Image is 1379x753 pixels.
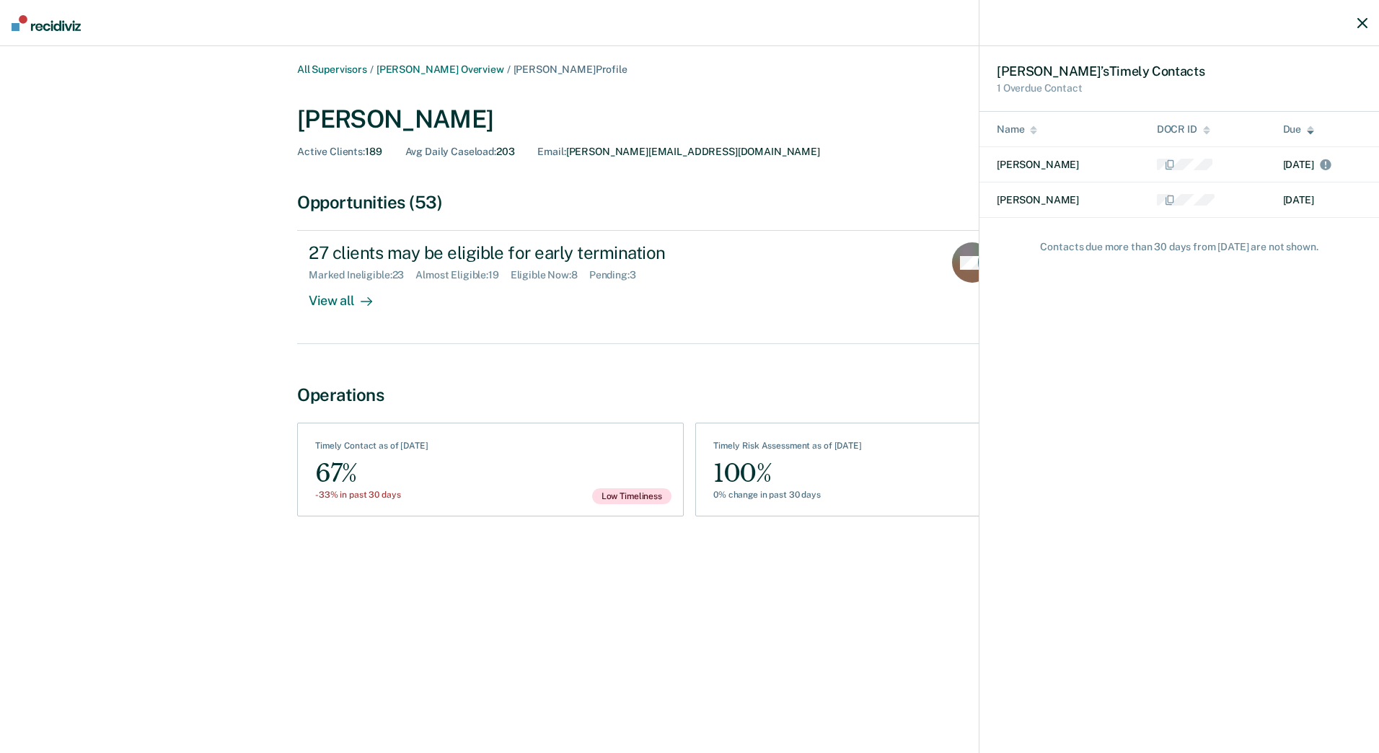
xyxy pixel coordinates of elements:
[997,63,1362,79] div: [PERSON_NAME] ’s Timely Contact s
[1283,123,1315,136] div: Due
[979,218,1379,276] p: Contact s due more than 30 days from [DATE] are not shown.
[1283,194,1314,206] span: [DATE]
[979,147,1140,182] td: [PERSON_NAME]
[1157,123,1210,136] div: DOCR ID
[997,123,1037,136] div: Name
[1283,159,1331,170] span: [DATE]
[997,82,1362,94] div: 1 Overdue Contact
[979,182,1140,218] td: [PERSON_NAME]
